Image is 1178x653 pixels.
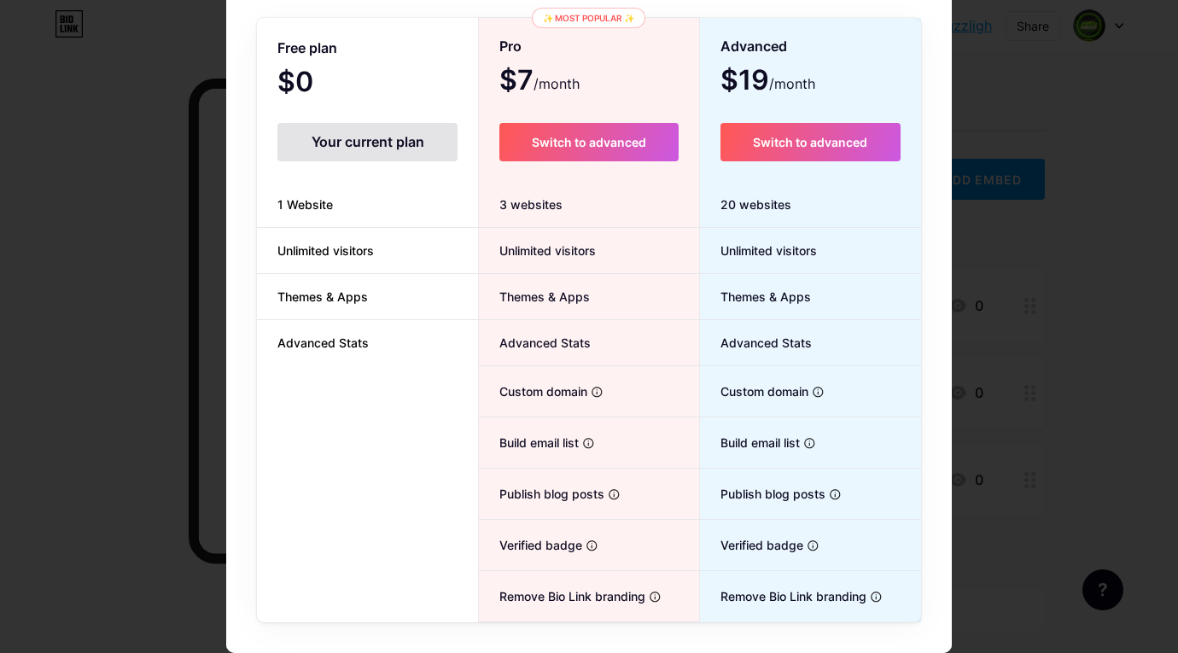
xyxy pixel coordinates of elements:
span: $19 [720,70,815,94]
span: $0 [277,72,359,96]
span: Free plan [277,33,337,63]
span: /month [769,73,815,94]
button: Switch to advanced [720,123,901,161]
span: Remove Bio Link branding [700,587,866,605]
div: Your current plan [277,123,458,161]
span: Verified badge [700,536,803,554]
span: Verified badge [479,536,582,554]
span: /month [534,73,580,94]
span: Switch to advanced [532,135,646,149]
span: Advanced Stats [479,334,591,352]
span: Custom domain [479,382,587,400]
div: ✨ Most popular ✨ [532,8,645,28]
span: Build email list [700,434,800,452]
div: 20 websites [700,182,921,228]
span: Advanced Stats [700,334,812,352]
span: Themes & Apps [479,288,590,306]
span: Advanced [720,32,787,61]
span: Remove Bio Link branding [479,587,645,605]
span: Build email list [479,434,579,452]
span: $7 [499,70,580,94]
span: Pro [499,32,522,61]
span: Unlimited visitors [257,242,394,259]
span: Publish blog posts [479,485,604,503]
button: Switch to advanced [499,123,678,161]
span: 1 Website [257,195,353,213]
span: Unlimited visitors [700,242,817,259]
span: Advanced Stats [257,334,389,352]
span: Switch to advanced [753,135,867,149]
div: 3 websites [479,182,698,228]
span: Themes & Apps [700,288,811,306]
span: Themes & Apps [257,288,388,306]
span: Unlimited visitors [479,242,596,259]
span: Custom domain [700,382,808,400]
span: Publish blog posts [700,485,825,503]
